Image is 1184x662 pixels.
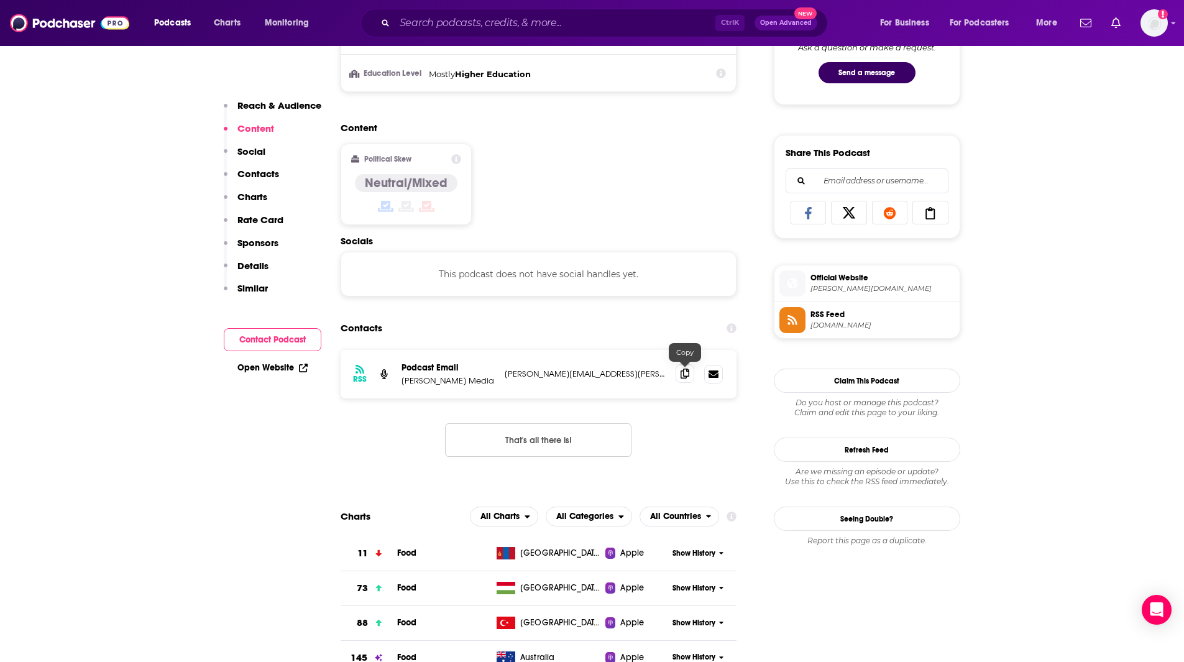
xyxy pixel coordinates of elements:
[341,122,727,134] h2: Content
[341,252,737,297] div: This podcast does not have social handles yet.
[774,398,960,408] span: Do you host or manage this podcast?
[237,362,308,373] a: Open Website
[341,536,397,571] a: 11
[810,284,955,293] span: boothby.com.au
[668,548,728,559] button: Show History
[1158,9,1168,19] svg: Add a profile image
[397,617,417,628] a: Food
[224,282,268,305] button: Similar
[224,237,278,260] button: Sponsors
[798,42,936,52] div: Ask a question or make a request.
[760,20,812,26] span: Open Advanced
[650,512,701,521] span: All Countries
[237,260,268,272] p: Details
[520,547,601,559] span: Mongolia
[224,191,267,214] button: Charts
[786,168,948,193] div: Search followers
[880,14,929,32] span: For Business
[546,507,632,526] button: open menu
[224,260,268,283] button: Details
[145,13,207,33] button: open menu
[224,328,321,351] button: Contact Podcast
[237,145,265,157] p: Social
[429,69,455,79] span: Mostly
[357,581,368,595] h3: 73
[10,11,129,35] a: Podchaser - Follow, Share and Rate Podcasts
[774,369,960,393] button: Claim This Podcast
[341,316,382,340] h2: Contacts
[237,122,274,134] p: Content
[1106,12,1126,34] a: Show notifications dropdown
[351,70,424,78] h3: Education Level
[1140,9,1168,37] button: Show profile menu
[237,99,321,111] p: Reach & Audience
[341,510,370,522] h2: Charts
[402,375,495,386] p: [PERSON_NAME] Media
[265,14,309,32] span: Monitoring
[620,617,644,629] span: Apple
[786,147,870,159] h3: Share This Podcast
[1140,9,1168,37] span: Logged in as AtriaBooks
[774,536,960,546] div: Report this page as a duplicate.
[950,14,1009,32] span: For Podcasters
[357,546,368,561] h3: 11
[520,582,601,594] span: Hungary
[224,214,283,237] button: Rate Card
[668,583,728,594] button: Show History
[755,16,817,30] button: Open AdvancedNew
[492,582,605,594] a: [GEOGRAPHIC_DATA]
[620,547,644,559] span: Apple
[353,374,367,384] h3: RSS
[546,507,632,526] h2: Categories
[620,582,644,594] span: Apple
[256,13,325,33] button: open menu
[357,616,368,630] h3: 88
[774,507,960,531] a: Seeing Double?
[206,13,248,33] a: Charts
[395,13,715,33] input: Search podcasts, credits, & more...
[871,13,945,33] button: open menu
[492,547,605,559] a: [GEOGRAPHIC_DATA]
[341,606,397,640] a: 88
[224,168,279,191] button: Contacts
[672,583,715,594] span: Show History
[774,398,960,418] div: Claim and edit this page to your liking.
[224,145,265,168] button: Social
[341,235,737,247] h2: Socials
[397,582,417,593] a: Food
[470,507,538,526] h2: Platforms
[779,307,955,333] a: RSS Feed[DOMAIN_NAME]
[224,122,274,145] button: Content
[520,617,601,629] span: Turkey
[672,618,715,628] span: Show History
[1027,13,1073,33] button: open menu
[1075,12,1096,34] a: Show notifications dropdown
[364,155,411,163] h2: Political Skew
[810,272,955,283] span: Official Website
[455,69,531,79] span: Higher Education
[402,362,495,373] p: Podcast Email
[605,617,668,629] a: Apple
[470,507,538,526] button: open menu
[668,618,728,628] button: Show History
[492,617,605,629] a: [GEOGRAPHIC_DATA]
[819,62,916,83] button: Send a message
[774,467,960,487] div: Are we missing an episode or update? Use this to check the RSS feed immediately.
[154,14,191,32] span: Podcasts
[397,548,417,558] span: Food
[1036,14,1057,32] span: More
[237,237,278,249] p: Sponsors
[237,191,267,203] p: Charts
[774,438,960,462] button: Refresh Feed
[810,321,955,330] span: feeds.blubrry.com
[779,270,955,297] a: Official Website[PERSON_NAME][DOMAIN_NAME]
[505,369,666,379] p: [PERSON_NAME][EMAIL_ADDRESS][PERSON_NAME][DOMAIN_NAME]
[214,14,241,32] span: Charts
[872,201,908,224] a: Share on Reddit
[237,168,279,180] p: Contacts
[480,512,520,521] span: All Charts
[372,9,840,37] div: Search podcasts, credits, & more...
[672,548,715,559] span: Show History
[341,571,397,605] a: 73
